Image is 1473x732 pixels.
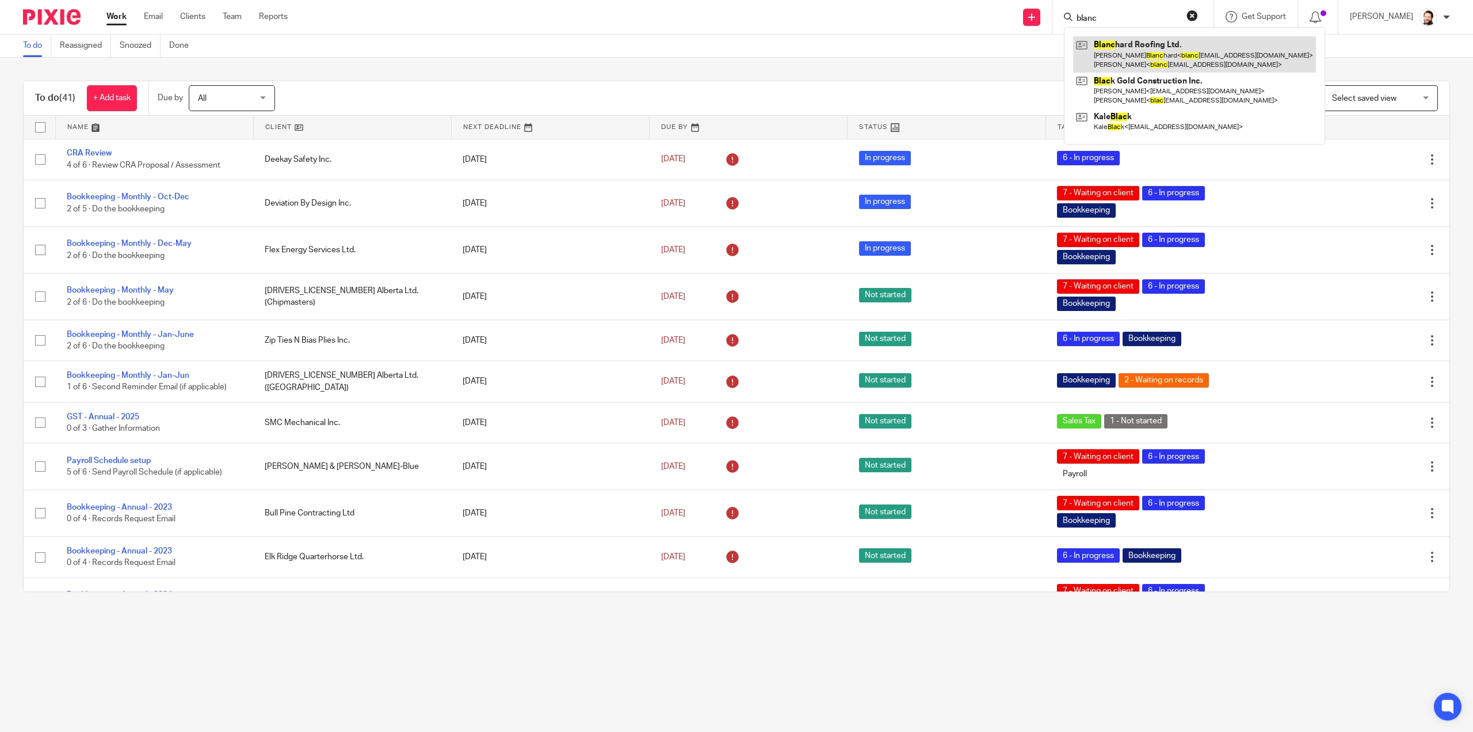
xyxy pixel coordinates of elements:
[67,161,220,169] span: 4 of 6 · Review CRA Proposal / Assessment
[451,402,649,443] td: [DATE]
[1123,332,1181,346] span: Bookkeeping
[451,578,649,624] td: [DATE]
[120,35,161,57] a: Snoozed
[60,35,111,57] a: Reassigned
[259,11,288,22] a: Reports
[67,424,160,433] span: 0 of 3 · Gather Information
[223,11,242,22] a: Team
[67,547,172,555] a: Bookkeeping - Annual - 2023
[661,336,685,344] span: [DATE]
[661,246,685,254] span: [DATE]
[859,332,911,346] span: Not started
[67,298,165,306] span: 2 of 6 · Do the bookkeeping
[67,252,165,260] span: 2 of 6 · Do the bookkeeping
[253,578,451,624] td: Bull Pine Contracting Ltd
[1057,279,1139,294] span: 7 - Waiting on client
[253,490,451,537] td: Bull Pine Contracting Ltd
[661,462,685,471] span: [DATE]
[451,273,649,320] td: [DATE]
[1057,466,1093,481] span: Payroll
[253,361,451,402] td: [DRIVERS_LICENSE_NUMBER] Alberta Ltd. ([GEOGRAPHIC_DATA])
[67,149,112,157] a: CRA Review
[1104,414,1167,428] span: 1 - Not started
[661,293,685,301] span: [DATE]
[198,94,207,103] span: All
[859,373,911,388] span: Not started
[451,443,649,490] td: [DATE]
[67,193,189,201] a: Bookkeeping - Monthly - Oct-Dec
[859,548,911,563] span: Not started
[67,413,139,421] a: GST - Annual - 2025
[1242,13,1286,21] span: Get Support
[1057,233,1139,247] span: 7 - Waiting on client
[253,402,451,443] td: SMC Mechanical Inc.
[67,559,175,567] span: 0 of 4 · Records Request Email
[253,273,451,320] td: [DRIVERS_LICENSE_NUMBER] Alberta Ltd. (Chipmasters)
[1057,414,1101,428] span: Sales Tax
[253,443,451,490] td: [PERSON_NAME] & [PERSON_NAME]-Blue
[451,361,649,402] td: [DATE]
[661,419,685,427] span: [DATE]
[253,537,451,578] td: Elk Ridge Quarterhorse Ltd.
[661,553,685,561] span: [DATE]
[67,286,174,294] a: Bookkeeping - Monthly - May
[1123,548,1181,563] span: Bookkeeping
[67,384,227,392] span: 1 of 6 · Second Reminder Email (if applicable)
[1057,496,1139,510] span: 7 - Waiting on client
[1419,8,1437,26] img: Jayde%20Headshot.jpg
[1142,279,1205,294] span: 6 - In progress
[144,11,163,22] a: Email
[23,35,51,57] a: To do
[67,240,192,248] a: Bookkeeping - Monthly - Dec-May
[661,509,685,517] span: [DATE]
[1057,373,1116,388] span: Bookkeeping
[1186,10,1198,21] button: Clear
[1142,186,1205,200] span: 6 - In progress
[1119,373,1209,388] span: 2 - Waiting on records
[1058,124,1077,130] span: Tags
[661,155,685,164] span: [DATE]
[169,35,197,57] a: Done
[35,92,75,104] h1: To do
[451,139,649,180] td: [DATE]
[859,414,911,428] span: Not started
[67,503,172,511] a: Bookkeeping - Annual - 2023
[859,151,911,165] span: In progress
[1057,548,1120,563] span: 6 - In progress
[1142,496,1205,510] span: 6 - In progress
[67,371,189,380] a: Bookkeeping - Monthly - Jan-Jun
[1142,584,1205,598] span: 6 - In progress
[1057,584,1139,598] span: 7 - Waiting on client
[1057,151,1120,165] span: 6 - In progress
[1057,332,1120,346] span: 6 - In progress
[253,180,451,226] td: Deviation By Design Inc.
[67,205,165,213] span: 2 of 5 · Do the bookkeeping
[451,490,649,537] td: [DATE]
[67,515,175,523] span: 0 of 4 · Records Request Email
[59,93,75,103] span: (41)
[661,199,685,207] span: [DATE]
[1142,233,1205,247] span: 6 - In progress
[67,331,194,339] a: Bookkeeping - Monthly - Jan-June
[67,591,172,599] a: Bookkeeping - Annual - 2024
[1057,250,1116,264] span: Bookkeeping
[87,85,137,111] a: + Add task
[1057,203,1116,218] span: Bookkeeping
[859,458,911,472] span: Not started
[451,537,649,578] td: [DATE]
[661,377,685,385] span: [DATE]
[253,226,451,273] td: Flex Energy Services Ltd.
[1057,513,1116,528] span: Bookkeeping
[1142,449,1205,464] span: 6 - In progress
[67,342,165,350] span: 2 of 6 · Do the bookkeeping
[253,139,451,180] td: Deekay Safety Inc.
[67,457,151,465] a: Payroll Schedule setup
[451,320,649,361] td: [DATE]
[1350,11,1413,22] p: [PERSON_NAME]
[451,226,649,273] td: [DATE]
[23,9,81,25] img: Pixie
[859,241,911,256] span: In progress
[253,320,451,361] td: Zip Ties N Bias Plies Inc.
[859,288,911,302] span: Not started
[1332,94,1396,103] span: Select saved view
